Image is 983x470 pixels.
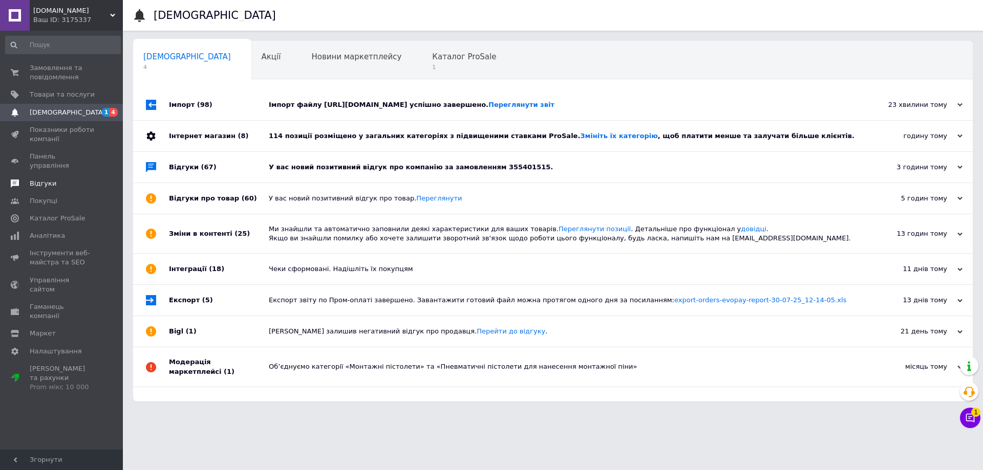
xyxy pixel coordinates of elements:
[30,90,95,99] span: Товари та послуги
[674,296,846,304] a: export-orders-evopay-report-30-07-25_12-14-05.xls
[169,347,269,386] div: Модерація маркетплейсі
[269,264,860,274] div: Чеки сформовані. Надішліть їх покупцям
[960,408,980,428] button: Чат з покупцем1
[311,52,401,61] span: Новини маркетплейсу
[30,231,65,240] span: Аналітика
[860,296,963,305] div: 13 днів тому
[209,265,224,273] span: (18)
[860,264,963,274] div: 11 днів тому
[860,131,963,141] div: годину тому
[143,63,231,71] span: 4
[102,108,110,117] span: 1
[5,36,121,54] input: Пошук
[169,89,269,120] div: Імпорт
[269,362,860,371] div: Об’єднуємо категорії «Монтажні пістолети» та «Пневматичні пістолети для нанесення монтажної піни»
[30,196,57,206] span: Покупці
[30,63,95,82] span: Замовлення та повідомлення
[432,52,496,61] span: Каталог ProSale
[30,179,56,188] span: Відгуки
[169,121,269,151] div: Інтернет магазин
[559,225,631,233] a: Переглянути позиції
[169,214,269,253] div: Зміни в контенті
[169,285,269,316] div: Експорт
[30,125,95,144] span: Показники роботи компанії
[169,152,269,183] div: Відгуки
[143,52,231,61] span: [DEMOGRAPHIC_DATA]
[416,194,462,202] a: Переглянути
[269,327,860,336] div: [PERSON_NAME] залишив негативний відгук про продавця. .
[169,183,269,214] div: Відгуки про товар
[269,296,860,305] div: Експорт звіту по Пром-оплаті завершено. Завантажити готовий файл можна протягом одного дня за пос...
[269,131,860,141] div: 114 позиції розміщено у загальних категоріях з підвищеними ставками ProSale. , щоб платити менше ...
[238,132,248,140] span: (8)
[860,327,963,336] div: 21 день тому
[30,329,56,338] span: Маркет
[741,225,766,233] a: довідці
[30,249,95,267] span: Інструменти веб-майстра та SEO
[860,163,963,172] div: 3 години тому
[269,225,860,243] div: Ми знайшли та автоматично заповнили деякі характеристики для ваших товарів. . Детальніше про функ...
[186,327,197,335] span: (1)
[202,296,213,304] span: (5)
[224,368,234,375] span: (1)
[432,63,496,71] span: 1
[269,100,860,109] div: Імпорт файлу [URL][DOMAIN_NAME] успішно завершено.
[201,163,217,171] span: (67)
[30,364,95,392] span: [PERSON_NAME] та рахунки
[242,194,257,202] span: (60)
[477,327,545,335] a: Перейти до відгуку
[234,230,250,237] span: (25)
[580,132,657,140] a: Змініть їх категорію
[30,108,105,117] span: [DEMOGRAPHIC_DATA]
[860,229,963,238] div: 13 годин тому
[33,15,123,25] div: Ваш ID: 3175337
[30,214,85,223] span: Каталог ProSale
[971,408,980,417] span: 1
[110,108,118,117] span: 4
[269,163,860,172] div: У вас новий позитивний відгук про компанію за замовленням 355401515.
[860,100,963,109] div: 23 хвилини тому
[169,254,269,284] div: Інтеграції
[30,276,95,294] span: Управління сайтом
[30,152,95,170] span: Панель управління
[269,194,860,203] div: У вас новий позитивний відгук про товар.
[30,347,82,356] span: Налаштування
[197,101,212,108] span: (98)
[33,6,110,15] span: Memeduk.prom.ua
[488,101,554,108] a: Переглянути звіт
[154,9,276,21] h1: [DEMOGRAPHIC_DATA]
[30,383,95,392] div: Prom мікс 10 000
[30,302,95,321] span: Гаманець компанії
[262,52,281,61] span: Акції
[169,316,269,347] div: Bigl
[860,194,963,203] div: 5 годин тому
[860,362,963,371] div: місяць тому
